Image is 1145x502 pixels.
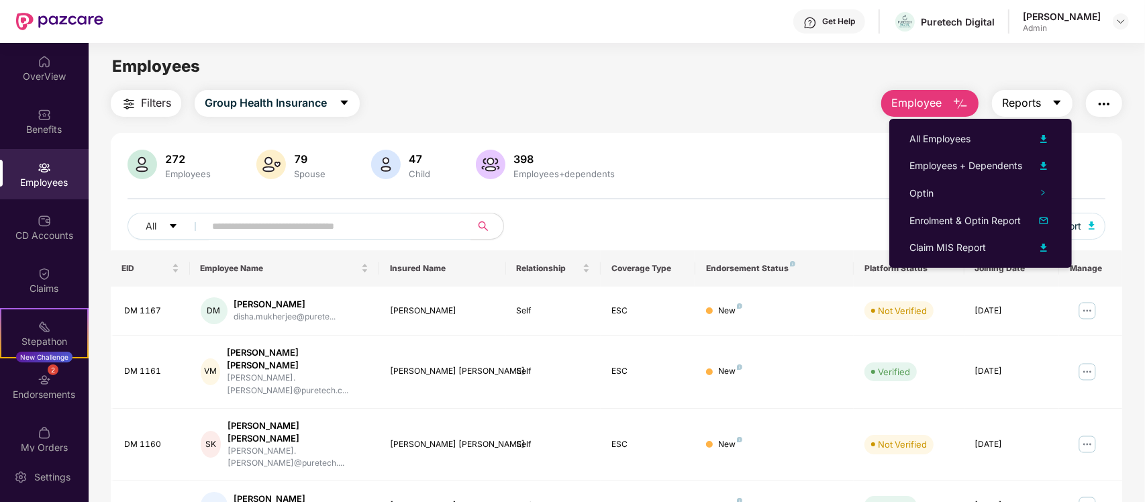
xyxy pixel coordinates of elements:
[790,261,795,266] img: svg+xml;base64,PHN2ZyB4bWxucz0iaHR0cDovL3d3dy53My5vcmcvMjAwMC9zdmciIHdpZHRoPSI4IiBoZWlnaHQ9IjgiIH...
[975,438,1048,451] div: [DATE]
[611,305,685,317] div: ESC
[168,221,178,232] span: caret-down
[406,152,433,166] div: 47
[517,263,580,274] span: Relationship
[611,365,685,378] div: ESC
[111,250,190,287] th: EID
[506,250,601,287] th: Relationship
[1077,300,1098,321] img: manageButton
[201,297,228,324] div: DM
[601,250,695,287] th: Coverage Type
[227,346,368,372] div: [PERSON_NAME] [PERSON_NAME]
[390,305,495,317] div: [PERSON_NAME]
[952,96,968,112] img: svg+xml;base64,PHN2ZyB4bWxucz0iaHR0cDovL3d3dy53My5vcmcvMjAwMC9zdmciIHhtbG5zOnhsaW5rPSJodHRwOi8vd3...
[201,358,221,385] div: VM
[909,158,1022,173] div: Employees + Dependents
[476,150,505,179] img: svg+xml;base64,PHN2ZyB4bWxucz0iaHR0cDovL3d3dy53My5vcmcvMjAwMC9zdmciIHhtbG5zOnhsaW5rPSJodHRwOi8vd3...
[379,250,505,287] th: Insured Name
[38,426,51,440] img: svg+xml;base64,PHN2ZyBpZD0iTXlfT3JkZXJzIiBkYXRhLW5hbWU9Ik15IE9yZGVycyIgeG1sbnM9Imh0dHA6Ly93d3cudz...
[878,304,927,317] div: Not Verified
[921,15,995,28] div: Puretech Digital
[517,438,590,451] div: Self
[737,364,742,370] img: svg+xml;base64,PHN2ZyB4bWxucz0iaHR0cDovL3d3dy53My5vcmcvMjAwMC9zdmciIHdpZHRoPSI4IiBoZWlnaHQ9IjgiIH...
[511,152,617,166] div: 398
[1036,131,1052,147] img: svg+xml;base64,PHN2ZyB4bWxucz0iaHR0cDovL3d3dy53My5vcmcvMjAwMC9zdmciIHhtbG5zOnhsaW5rPSJodHRwOi8vd3...
[864,263,954,274] div: Platform Status
[121,263,169,274] span: EID
[38,161,51,174] img: svg+xml;base64,PHN2ZyBpZD0iRW1wbG95ZWVzIiB4bWxucz0iaHR0cDovL3d3dy53My5vcmcvMjAwMC9zdmciIHdpZHRoPS...
[511,168,617,179] div: Employees+dependents
[909,187,934,199] span: Optin
[737,437,742,442] img: svg+xml;base64,PHN2ZyB4bWxucz0iaHR0cDovL3d3dy53My5vcmcvMjAwMC9zdmciIHdpZHRoPSI4IiBoZWlnaHQ9IjgiIH...
[1059,250,1122,287] th: Manage
[909,213,1021,228] div: Enrolment & Optin Report
[128,150,157,179] img: svg+xml;base64,PHN2ZyB4bWxucz0iaHR0cDovL3d3dy53My5vcmcvMjAwMC9zdmciIHhtbG5zOnhsaW5rPSJodHRwOi8vd3...
[1036,158,1052,174] img: svg+xml;base64,PHN2ZyB4bWxucz0iaHR0cDovL3d3dy53My5vcmcvMjAwMC9zdmciIHhtbG5zOnhsaW5rPSJodHRwOi8vd3...
[146,219,156,234] span: All
[112,56,200,76] span: Employees
[201,431,221,458] div: SK
[124,438,179,451] div: DM 1160
[1096,96,1112,112] img: svg+xml;base64,PHN2ZyB4bWxucz0iaHR0cDovL3d3dy53My5vcmcvMjAwMC9zdmciIHdpZHRoPSIyNCIgaGVpZ2h0PSIyNC...
[124,365,179,378] div: DM 1161
[124,305,179,317] div: DM 1167
[1002,95,1041,111] span: Reports
[30,470,74,484] div: Settings
[737,303,742,309] img: svg+xml;base64,PHN2ZyB4bWxucz0iaHR0cDovL3d3dy53My5vcmcvMjAwMC9zdmciIHdpZHRoPSI4IiBoZWlnaHQ9IjgiIH...
[718,438,742,451] div: New
[895,12,915,32] img: Puretech%20Logo%20Dark%20-Vertical.png
[470,213,504,240] button: search
[891,95,942,111] span: Employee
[1,335,87,348] div: Stepathon
[234,298,336,311] div: [PERSON_NAME]
[390,365,495,378] div: [PERSON_NAME] [PERSON_NAME]
[141,95,171,111] span: Filters
[822,16,855,27] div: Get Help
[111,90,181,117] button: Filters
[291,152,328,166] div: 79
[975,365,1048,378] div: [DATE]
[878,438,927,451] div: Not Verified
[371,150,401,179] img: svg+xml;base64,PHN2ZyB4bWxucz0iaHR0cDovL3d3dy53My5vcmcvMjAwMC9zdmciIHhtbG5zOnhsaW5rPSJodHRwOi8vd3...
[121,96,137,112] img: svg+xml;base64,PHN2ZyB4bWxucz0iaHR0cDovL3d3dy53My5vcmcvMjAwMC9zdmciIHdpZHRoPSIyNCIgaGVpZ2h0PSIyNC...
[470,221,497,232] span: search
[195,90,360,117] button: Group Health Insurancecaret-down
[1077,434,1098,455] img: manageButton
[992,90,1073,117] button: Reportscaret-down
[16,352,72,362] div: New Challenge
[909,132,970,146] div: All Employees
[1036,240,1052,256] img: svg+xml;base64,PHN2ZyB4bWxucz0iaHR0cDovL3d3dy53My5vcmcvMjAwMC9zdmciIHhtbG5zOnhsaW5rPSJodHRwOi8vd3...
[201,263,359,274] span: Employee Name
[291,168,328,179] div: Spouse
[162,152,213,166] div: 272
[38,214,51,228] img: svg+xml;base64,PHN2ZyBpZD0iQ0RfQWNjb3VudHMiIGRhdGEtbmFtZT0iQ0QgQWNjb3VudHMiIHhtbG5zPSJodHRwOi8vd3...
[38,320,51,334] img: svg+xml;base64,PHN2ZyB4bWxucz0iaHR0cDovL3d3dy53My5vcmcvMjAwMC9zdmciIHdpZHRoPSIyMSIgaGVpZ2h0PSIyMC...
[128,213,209,240] button: Allcaret-down
[1023,23,1101,34] div: Admin
[228,445,368,470] div: [PERSON_NAME].[PERSON_NAME]@puretech....
[38,108,51,121] img: svg+xml;base64,PHN2ZyBpZD0iQmVuZWZpdHMiIHhtbG5zPSJodHRwOi8vd3d3LnczLm9yZy8yMDAwL3N2ZyIgd2lkdGg9Ij...
[1040,189,1046,196] span: right
[14,470,28,484] img: svg+xml;base64,PHN2ZyBpZD0iU2V0dGluZy0yMHgyMCIgeG1sbnM9Imh0dHA6Ly93d3cudzMub3JnLzIwMDAvc3ZnIiB3aW...
[38,373,51,387] img: svg+xml;base64,PHN2ZyBpZD0iRW5kb3JzZW1lbnRzIiB4bWxucz0iaHR0cDovL3d3dy53My5vcmcvMjAwMC9zdmciIHdpZH...
[406,168,433,179] div: Child
[205,95,327,111] span: Group Health Insurance
[718,305,742,317] div: New
[228,419,368,445] div: [PERSON_NAME] [PERSON_NAME]
[881,90,979,117] button: Employee
[1052,97,1062,109] span: caret-down
[48,364,58,375] div: 2
[38,267,51,281] img: svg+xml;base64,PHN2ZyBpZD0iQ2xhaW0iIHhtbG5zPSJodHRwOi8vd3d3LnczLm9yZy8yMDAwL3N2ZyIgd2lkdGg9IjIwIi...
[909,240,986,255] div: Claim MIS Report
[517,365,590,378] div: Self
[706,263,843,274] div: Endorsement Status
[162,168,213,179] div: Employees
[256,150,286,179] img: svg+xml;base64,PHN2ZyB4bWxucz0iaHR0cDovL3d3dy53My5vcmcvMjAwMC9zdmciIHhtbG5zOnhsaW5rPSJodHRwOi8vd3...
[975,305,1048,317] div: [DATE]
[517,305,590,317] div: Self
[190,250,380,287] th: Employee Name
[611,438,685,451] div: ESC
[1077,361,1098,383] img: manageButton
[234,311,336,323] div: disha.mukherjee@purete...
[803,16,817,30] img: svg+xml;base64,PHN2ZyBpZD0iSGVscC0zMngzMiIgeG1sbnM9Imh0dHA6Ly93d3cudzMub3JnLzIwMDAvc3ZnIiB3aWR0aD...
